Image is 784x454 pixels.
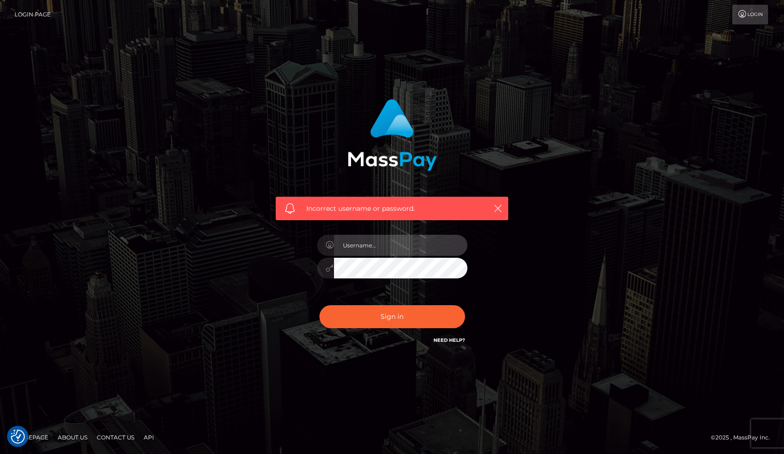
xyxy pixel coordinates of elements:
a: Need Help? [434,337,465,343]
button: Consent Preferences [11,430,25,444]
span: Incorrect username or password. [306,204,478,214]
a: Login [732,5,768,24]
img: Revisit consent button [11,430,25,444]
a: Login Page [15,5,51,24]
img: MassPay Login [348,99,437,171]
button: Sign in [319,305,465,328]
a: Contact Us [93,430,138,445]
a: Homepage [10,430,52,445]
a: About Us [54,430,91,445]
div: © 2025 , MassPay Inc. [711,432,777,443]
input: Username... [334,235,467,256]
a: API [140,430,158,445]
